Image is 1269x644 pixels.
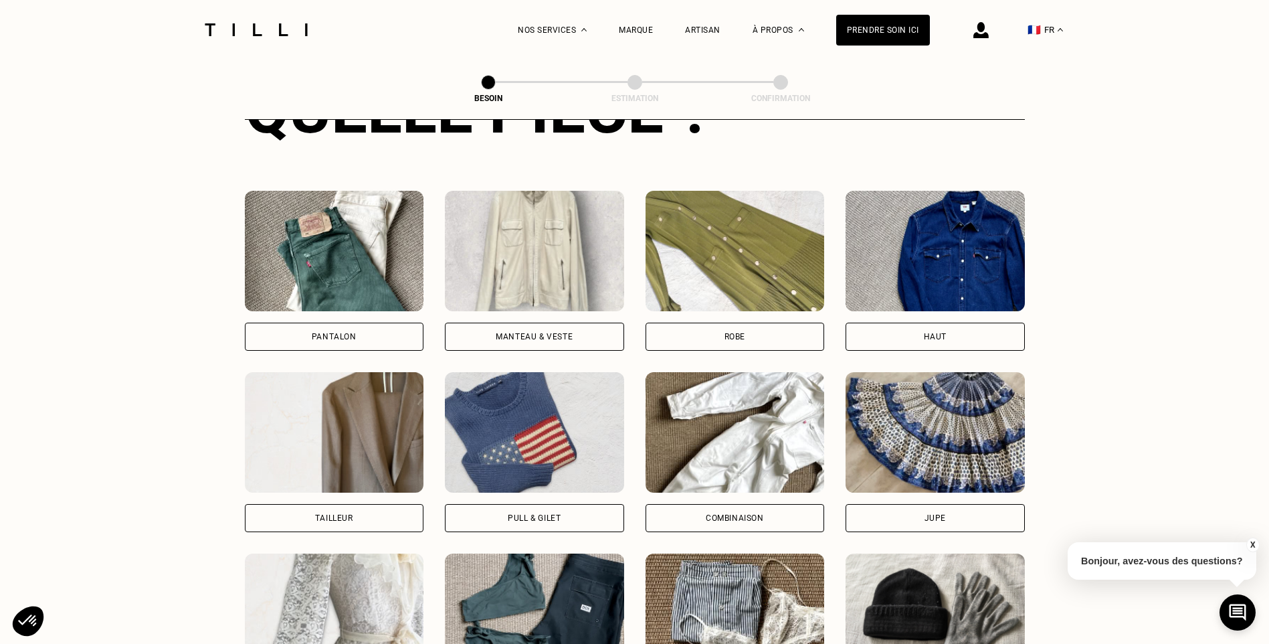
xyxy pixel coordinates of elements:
a: Marque [619,25,653,35]
p: Bonjour, avez-vous des questions? [1068,542,1256,580]
a: Artisan [685,25,720,35]
span: 🇫🇷 [1028,23,1041,36]
div: Robe [724,333,745,341]
div: Haut [924,333,947,341]
div: Jupe [924,514,946,522]
img: Tilli retouche votre Combinaison [646,372,825,493]
div: Pantalon [312,333,357,341]
img: menu déroulant [1058,28,1063,31]
div: Confirmation [714,94,848,103]
img: Tilli retouche votre Haut [846,191,1025,311]
div: Pull & gilet [508,514,561,522]
img: Menu déroulant [581,28,587,31]
img: Tilli retouche votre Tailleur [245,372,424,493]
div: Tailleur [315,514,353,522]
div: Manteau & Veste [496,333,573,341]
a: Prendre soin ici [836,15,930,46]
img: Logo du service de couturière Tilli [200,23,312,36]
button: X [1246,538,1259,552]
img: Tilli retouche votre Manteau & Veste [445,191,624,311]
img: Tilli retouche votre Pantalon [245,191,424,311]
div: Besoin [421,94,555,103]
img: Tilli retouche votre Jupe [846,372,1025,493]
div: Combinaison [706,514,764,522]
img: Tilli retouche votre Robe [646,191,825,311]
img: icône connexion [973,22,989,38]
img: Tilli retouche votre Pull & gilet [445,372,624,493]
img: Menu déroulant à propos [799,28,804,31]
div: Estimation [568,94,702,103]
